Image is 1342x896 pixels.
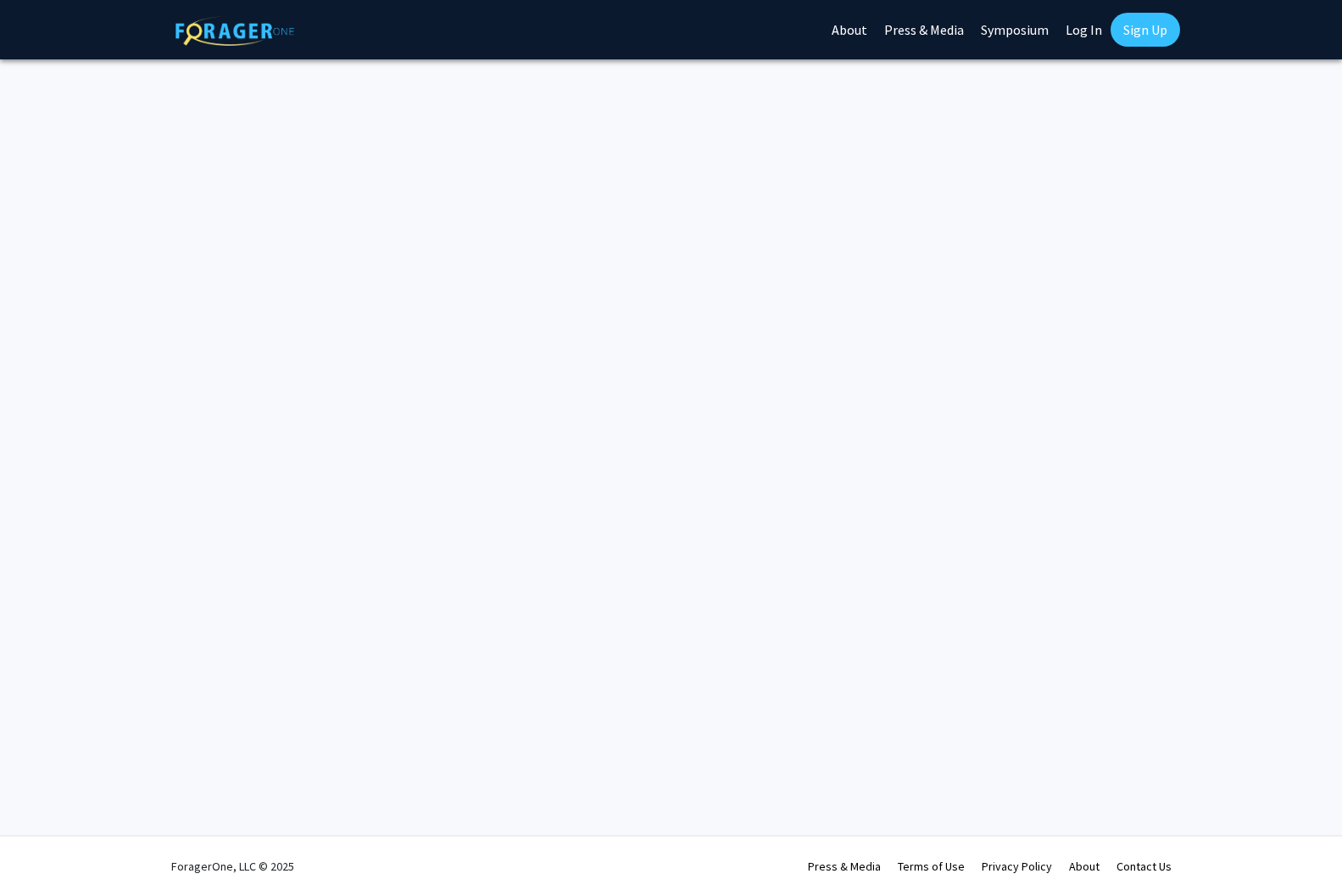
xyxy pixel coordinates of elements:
[982,859,1052,874] a: Privacy Policy
[175,16,294,46] img: ForagerOne Logo
[1111,13,1180,47] a: Sign Up
[171,837,294,896] div: ForagerOne, LLC © 2025
[1069,859,1100,874] a: About
[1116,859,1172,874] a: Contact Us
[808,859,881,874] a: Press & Media
[898,859,965,874] a: Terms of Use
